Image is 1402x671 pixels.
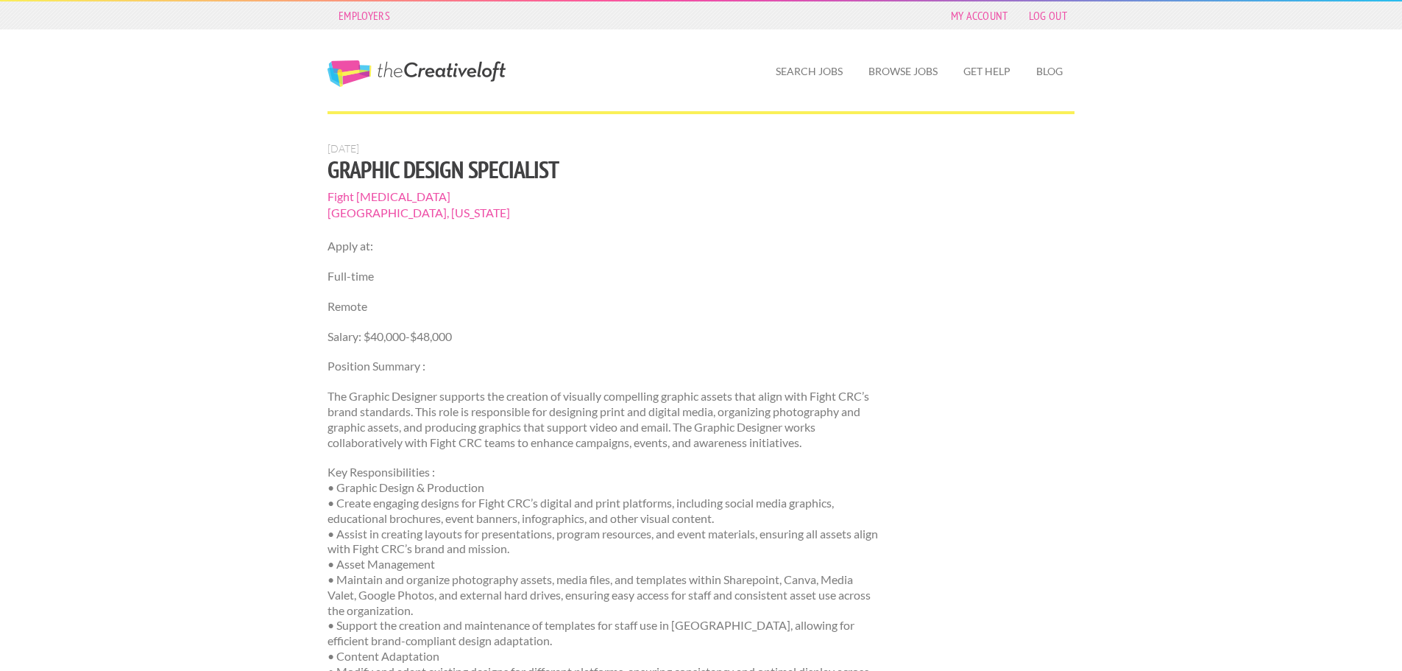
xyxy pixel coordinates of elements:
span: [GEOGRAPHIC_DATA], [US_STATE] [328,205,882,221]
a: Browse Jobs [857,55,949,88]
a: The Creative Loft [328,60,506,87]
span: Fight [MEDICAL_DATA] [328,189,882,205]
a: Employers [331,5,397,26]
a: Blog [1024,55,1074,88]
p: Position Summary : [328,359,882,374]
h1: Graphic Design Specialist [328,156,882,183]
a: Search Jobs [764,55,854,88]
span: [DATE] [328,142,359,155]
a: My Account [943,5,1016,26]
p: The Graphic Designer supports the creation of visually compelling graphic assets that align with ... [328,389,882,450]
p: Salary: $40,000-$48,000 [328,329,882,345]
p: Full-time [328,269,882,284]
p: Remote [328,299,882,315]
a: Log Out [1022,5,1074,26]
p: Apply at: [328,239,882,254]
a: Get Help [952,55,1022,88]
